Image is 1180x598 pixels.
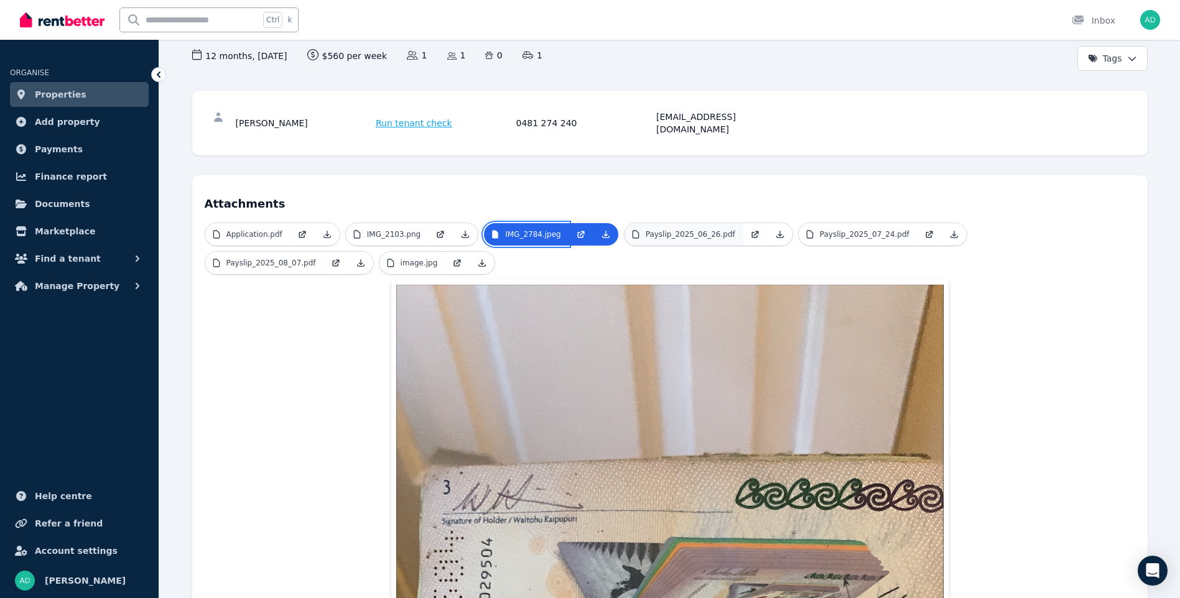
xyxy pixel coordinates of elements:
a: Download Attachment [453,223,478,246]
span: Documents [35,196,90,211]
p: Application.pdf [226,229,282,239]
a: Help centre [10,484,149,508]
a: Download Attachment [470,252,495,274]
a: Download Attachment [768,223,792,246]
span: Payments [35,142,83,157]
span: Add property [35,114,100,129]
span: Ctrl [263,12,282,28]
a: Open in new Tab [743,223,768,246]
span: Marketplace [35,224,95,239]
p: Payslip_2025_06_26.pdf [646,229,735,239]
span: Tags [1088,52,1122,65]
a: Download Attachment [348,252,373,274]
a: Payslip_2025_06_26.pdf [625,223,743,246]
a: Finance report [10,164,149,189]
span: 1 [523,49,542,62]
a: Refer a friend [10,511,149,536]
button: Tags [1077,46,1148,71]
a: IMG_2103.png [346,223,428,246]
a: Payments [10,137,149,162]
div: [EMAIL_ADDRESS][DOMAIN_NAME] [656,111,793,136]
div: Inbox [1072,14,1115,27]
span: ORGANISE [10,68,49,77]
a: Marketplace [10,219,149,244]
span: [PERSON_NAME] [45,573,126,588]
a: Download Attachment [593,223,618,246]
a: Payslip_2025_07_24.pdf [799,223,917,246]
span: 1 [447,49,466,62]
a: Add property [10,109,149,134]
a: Documents [10,191,149,216]
div: Open Intercom Messenger [1138,556,1168,586]
a: IMG_2784.jpeg [484,223,569,246]
h4: Attachments [205,188,1135,213]
span: Properties [35,87,86,102]
span: Refer a friend [35,516,103,531]
span: 1 [407,49,427,62]
img: Ajit DANGAL [1140,10,1160,30]
a: Open in new Tab [290,223,315,246]
span: Find a tenant [35,251,101,266]
a: Open in new Tab [323,252,348,274]
span: Help centre [35,489,92,504]
p: IMG_2103.png [367,229,420,239]
span: 12 months , [DATE] [192,49,287,62]
p: IMG_2784.jpeg [505,229,561,239]
p: Payslip_2025_07_24.pdf [820,229,909,239]
a: Download Attachment [315,223,340,246]
button: Manage Property [10,274,149,298]
a: Open in new Tab [917,223,942,246]
span: Run tenant check [376,117,452,129]
span: Finance report [35,169,107,184]
a: Payslip_2025_08_07.pdf [205,252,323,274]
div: [PERSON_NAME] [236,111,373,136]
span: $560 per week [307,49,388,62]
p: Payslip_2025_08_07.pdf [226,258,316,268]
p: image.jpg [401,258,438,268]
span: Manage Property [35,278,119,293]
a: Open in new Tab [569,223,593,246]
button: Find a tenant [10,246,149,271]
img: RentBetter [20,11,105,29]
a: Properties [10,82,149,107]
span: 0 [485,49,502,62]
a: image.jpg [379,252,445,274]
span: Account settings [35,543,118,558]
a: Download Attachment [942,223,967,246]
a: Open in new Tab [428,223,453,246]
div: 0481 274 240 [516,111,653,136]
a: Application.pdf [205,223,290,246]
img: Ajit DANGAL [15,571,35,591]
a: Account settings [10,538,149,563]
a: Open in new Tab [445,252,470,274]
span: k [287,15,292,25]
